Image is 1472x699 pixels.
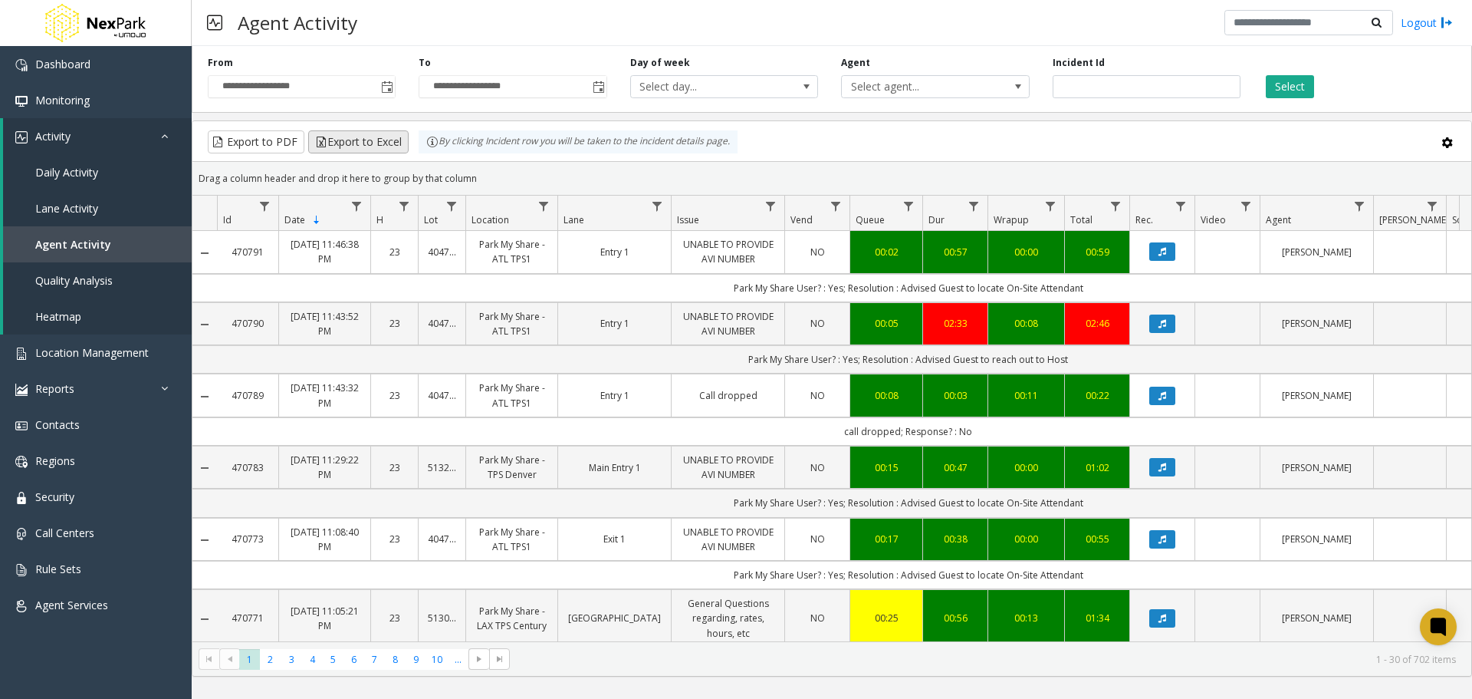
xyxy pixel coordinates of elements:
[192,247,217,259] a: Collapse Details
[475,604,548,633] a: Park My Share - LAX TPS Century
[794,316,840,331] a: NO
[997,460,1055,475] a: 00:00
[1270,532,1364,546] a: [PERSON_NAME]
[1441,15,1453,31] img: logout
[1074,532,1120,546] a: 00:55
[35,345,149,360] span: Location Management
[288,525,361,554] a: [DATE] 11:08:40 PM
[997,532,1055,546] a: 00:00
[323,649,343,670] span: Page 5
[810,317,825,330] span: NO
[442,196,462,216] a: Lot Filter Menu
[1270,316,1364,331] a: [PERSON_NAME]
[997,611,1055,625] div: 00:13
[1106,196,1126,216] a: Total Filter Menu
[681,525,775,554] a: UNABLE TO PROVIDE AVI NUMBER
[932,611,978,625] a: 00:56
[1053,56,1105,70] label: Incident Id
[677,213,699,226] span: Issue
[681,237,775,266] a: UNABLE TO PROVIDE AVI NUMBER
[810,612,825,625] span: NO
[35,381,74,396] span: Reports
[810,461,825,474] span: NO
[1270,245,1364,259] a: [PERSON_NAME]
[475,309,548,338] a: Park My Share - ATL TPS1
[932,532,978,546] a: 00:38
[1074,611,1120,625] a: 01:34
[810,246,825,259] span: NO
[841,75,1029,98] span: NO DATA FOUND
[428,316,456,331] a: 404761
[428,460,456,475] a: 513282
[226,611,269,625] a: 470771
[448,649,468,670] span: Page 11
[347,196,367,216] a: Date Filter Menu
[35,562,81,576] span: Rule Sets
[468,648,489,670] span: Go to the next page
[15,131,28,143] img: 'icon'
[1074,316,1120,331] a: 02:46
[489,648,510,670] span: Go to the last page
[419,56,431,70] label: To
[208,56,233,70] label: From
[1270,460,1364,475] a: [PERSON_NAME]
[859,245,913,259] div: 00:02
[1070,213,1092,226] span: Total
[1074,388,1120,403] a: 00:22
[192,196,1471,641] div: Data table
[681,453,775,482] a: UNABLE TO PROVIDE AVI NUMBER
[3,154,192,190] a: Daily Activity
[859,388,913,403] a: 00:08
[841,56,870,70] label: Agent
[15,564,28,576] img: 'icon'
[964,196,984,216] a: Dur Filter Menu
[1074,460,1120,475] div: 01:02
[997,245,1055,259] a: 00:00
[284,213,305,226] span: Date
[15,384,28,396] img: 'icon'
[997,388,1055,403] a: 00:11
[207,4,222,41] img: pageIcon
[35,453,75,468] span: Regions
[288,309,361,338] a: [DATE] 11:43:52 PM
[288,381,361,410] a: [DATE] 11:43:32 PM
[15,420,28,432] img: 'icon'
[35,526,94,540] span: Call Centers
[192,318,217,331] a: Collapse Details
[681,596,775,641] a: General Questions regarding, rates, hours, etc
[35,417,80,432] span: Contacts
[761,196,781,216] a: Issue Filter Menu
[380,245,409,259] a: 23
[406,649,426,670] span: Page 9
[928,213,945,226] span: Dur
[378,76,395,97] span: Toggle popup
[1074,245,1120,259] a: 00:59
[226,532,269,546] a: 470773
[192,462,217,474] a: Collapse Details
[859,460,913,475] a: 00:15
[35,490,74,504] span: Security
[428,532,456,546] a: 404761
[226,316,269,331] a: 470790
[428,245,456,259] a: 404761
[3,226,192,262] a: Agent Activity
[475,237,548,266] a: Park My Share - ATL TPS1
[859,316,913,331] a: 00:05
[239,649,260,670] span: Page 1
[534,196,554,216] a: Location Filter Menu
[1349,196,1370,216] a: Agent Filter Menu
[192,165,1471,192] div: Drag a column header and drop it here to group by that column
[35,237,111,252] span: Agent Activity
[310,214,323,226] span: Sortable
[35,273,113,288] span: Quality Analysis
